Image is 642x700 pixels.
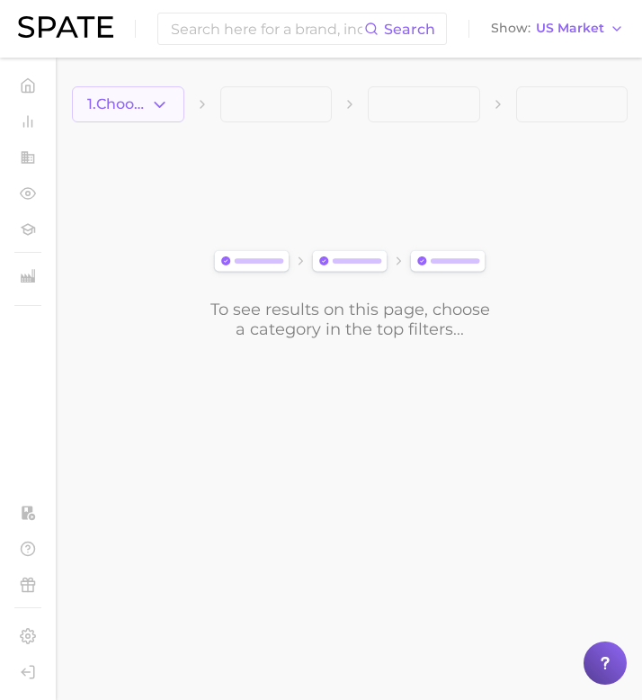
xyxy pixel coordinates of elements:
img: SPATE [18,16,113,38]
a: Log out. Currently logged in with e-mail molly.masi@smallgirlspr.com. [14,659,41,686]
div: To see results on this page, choose a category in the top filters... [209,300,491,339]
span: 1. Choose Category [87,96,150,112]
button: ShowUS Market [486,17,629,40]
img: svg%3e [209,247,491,278]
span: Show [491,23,531,33]
input: Search here for a brand, industry, or ingredient [169,13,364,44]
span: Search [384,21,435,38]
span: US Market [536,23,604,33]
button: 1.Choose Category [72,86,184,122]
